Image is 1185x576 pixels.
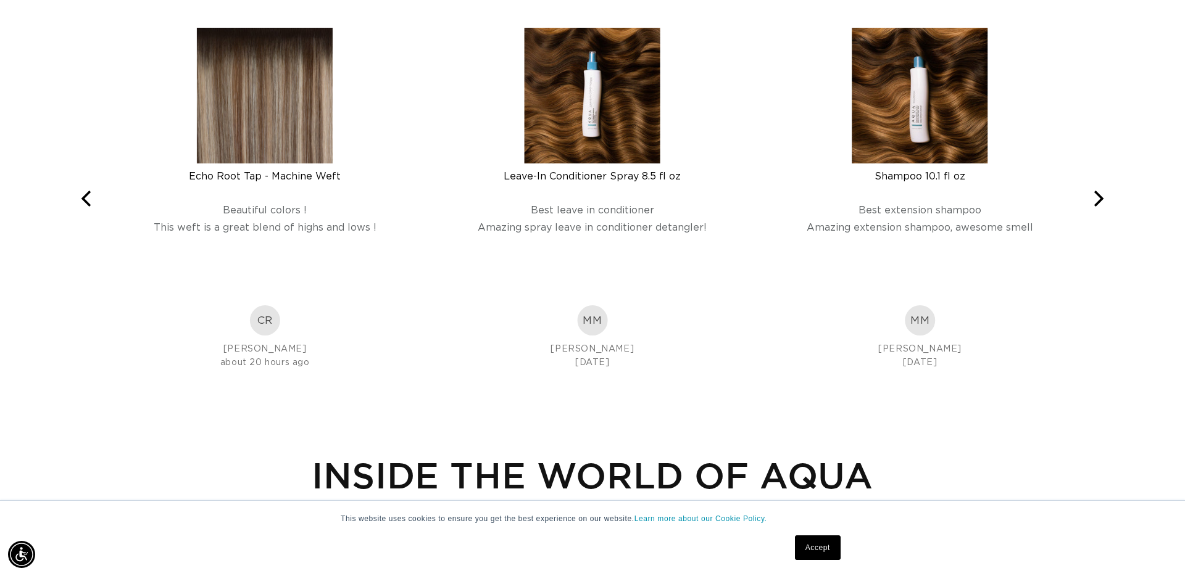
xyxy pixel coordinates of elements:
img: Molly M. Profile Picture [905,305,935,335]
button: Previous [74,185,101,212]
button: Next [1084,185,1111,212]
p: This website uses cookies to ensure you get the best experience on our website. [341,513,844,524]
div: Amazing extension shampoo, awesome smell [766,219,1074,305]
div: [DATE] [766,356,1074,369]
div: MM [905,305,935,335]
div: [PERSON_NAME] [439,342,747,356]
div: [PERSON_NAME] [111,342,419,356]
div: Leave-In Conditioner Spray 8.5 fl oz [439,170,747,183]
a: Echo Root Tap - Machine Weft [111,158,419,182]
div: This weft is a great blend of highs and lows ! [111,219,419,305]
img: Molly M. Profile Picture [577,305,607,335]
img: Carrie R. Profile Picture [250,305,280,335]
div: about 20 hours ago [111,356,419,369]
iframe: Chat Widget [1123,517,1185,576]
img: Shampoo 10.1 fl oz [852,28,988,163]
div: Accessibility Menu [8,541,35,568]
div: Best leave in conditioner [439,204,747,216]
a: Learn more about our Cookie Policy. [634,514,767,523]
div: MM [577,305,607,335]
div: Echo Root Tap - Machine Weft [111,170,419,183]
img: Leave-In Conditioner Spray 8.5 fl oz [525,28,660,163]
div: [PERSON_NAME] [766,342,1074,356]
a: Accept [795,535,841,560]
div: Shampoo 10.1 fl oz [766,170,1074,183]
div: CR [250,305,280,335]
img: Echo Root Tap - Machine Weft [197,28,333,163]
div: Best extension shampoo [766,204,1074,216]
div: Amazing spray leave in conditioner detangler! [439,219,747,305]
div: Beautiful colors ! [111,204,419,216]
h2: INSIDE THE WORLD OF AQUA [74,454,1111,496]
div: [DATE] [439,356,747,369]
